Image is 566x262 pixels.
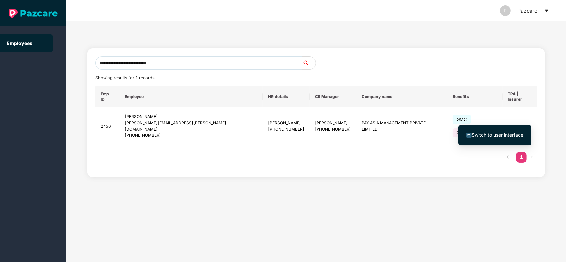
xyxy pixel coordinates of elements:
[503,152,513,163] li: Previous Page
[119,86,263,107] th: Employee
[453,115,471,124] span: GMC
[530,155,534,159] span: right
[302,60,316,66] span: search
[504,5,507,16] span: P
[506,155,510,159] span: left
[7,40,32,46] a: Employees
[125,132,257,139] div: [PHONE_NUMBER]
[527,152,537,163] button: right
[95,86,119,107] th: Emp ID
[516,152,527,162] a: 1
[310,86,356,107] th: CS Manager
[125,120,257,132] div: [PERSON_NAME][EMAIL_ADDRESS][PERSON_NAME][DOMAIN_NAME]
[503,86,539,107] th: TPA | Insurer
[453,128,469,137] span: GPA
[356,86,447,107] th: Company name
[125,114,257,120] div: [PERSON_NAME]
[268,120,304,126] div: [PERSON_NAME]
[516,152,527,163] li: 1
[356,107,447,145] td: PAY ASIA MANAGEMENT PRIVATE LIMITED
[527,152,537,163] li: Next Page
[544,8,549,13] span: caret-down
[263,86,310,107] th: HR details
[268,126,304,132] div: [PHONE_NUMBER]
[315,120,351,126] div: [PERSON_NAME]
[315,126,351,132] div: [PHONE_NUMBER]
[503,152,513,163] button: left
[466,133,472,138] img: svg+xml;base64,PHN2ZyB4bWxucz0iaHR0cDovL3d3dy53My5vcmcvMjAwMC9zdmciIHdpZHRoPSIxNiIgaGVpZ2h0PSIxNi...
[472,132,523,138] span: Switch to user interface
[95,75,156,80] span: Showing results for 1 records.
[447,86,503,107] th: Benefits
[95,107,119,145] td: 2456
[302,56,316,70] button: search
